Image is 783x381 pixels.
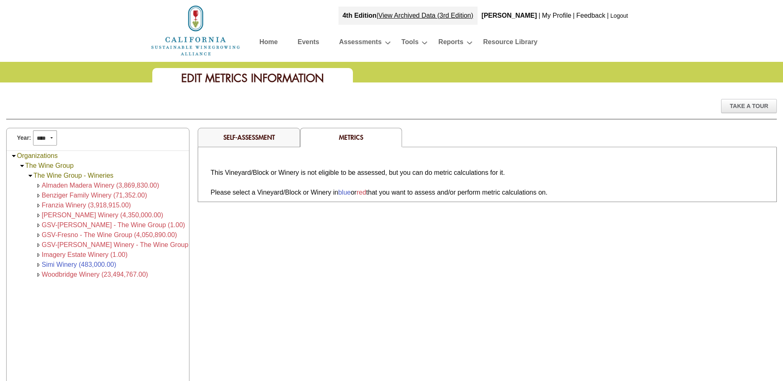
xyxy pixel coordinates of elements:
span: red [357,189,366,196]
a: Benziger Family Winery (71,352.00) [42,192,147,199]
span: Metrics [339,133,363,141]
img: Collapse Organizations [11,153,17,159]
a: Logout [610,12,628,19]
a: Self-Assessment [223,133,275,141]
span: blue [338,189,350,196]
a: Assessments [339,36,381,51]
a: Imagery Estate Winery (1.00) [42,251,128,258]
div: | [606,7,610,25]
a: Franzia Winery (3,918,915.00) [42,202,131,209]
img: Collapse The Wine Group [19,163,25,169]
a: Events [298,36,319,51]
a: My Profile [542,12,571,19]
a: The Wine Group [25,162,73,169]
a: Tools [402,36,419,51]
img: Collapse The Wine Group - Wineries [27,173,33,179]
div: | [538,7,541,25]
div: | [572,7,575,25]
a: Reports [438,36,463,51]
a: GSV-[PERSON_NAME] Winery - The Wine Group (1,596,359.00) [42,241,233,248]
div: This Vineyard/Block or Winery is not eligible to be assessed, but you can do metric calculations ... [211,168,772,198]
a: View Archived Data (3rd Edition) [378,12,473,19]
a: Woodbridge Winery (23,494,767.00) [42,271,148,278]
a: Home [260,36,278,51]
a: [PERSON_NAME] Winery (4,350,000.00) [42,212,163,219]
a: GSV-Fresno - The Wine Group (4,050,890.00) [42,231,177,238]
a: Home [150,26,241,33]
a: Resource Library [483,36,538,51]
a: Feedback [576,12,605,19]
a: Organizations [17,152,58,159]
b: [PERSON_NAME] [482,12,537,19]
a: Almaden Madera Winery (3,869,830.00) [42,182,159,189]
a: The Wine Group - Wineries [33,172,114,179]
div: | [338,7,478,25]
span: Year: [17,134,31,142]
a: Simi Winery (483,000.00) [42,261,116,268]
span: Edit Metrics Information [181,71,324,85]
img: logo_cswa2x.png [150,4,241,57]
strong: 4th Edition [343,12,377,19]
div: Take A Tour [721,99,777,113]
a: GSV-[PERSON_NAME] - The Wine Group (1.00) [42,221,185,228]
